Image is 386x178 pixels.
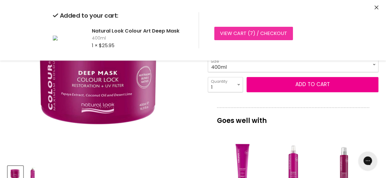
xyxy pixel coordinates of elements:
[92,35,189,41] span: 400ml
[53,12,189,19] h2: Added to your cart:
[92,28,189,34] h2: Natural Look Colour Art Deep Mask
[53,36,58,40] img: Natural Look Colour Art Deep Mask
[374,5,378,11] button: Close
[208,77,243,92] select: Quantity
[355,149,380,172] iframe: Gorgias live chat messenger
[250,30,253,37] span: 7
[247,77,378,92] button: Add to cart
[92,42,98,49] span: 1 ×
[99,42,114,49] span: $25.95
[214,27,293,40] a: View cart (7) / Checkout
[217,107,369,127] p: Goes well with
[295,81,330,88] span: Add to cart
